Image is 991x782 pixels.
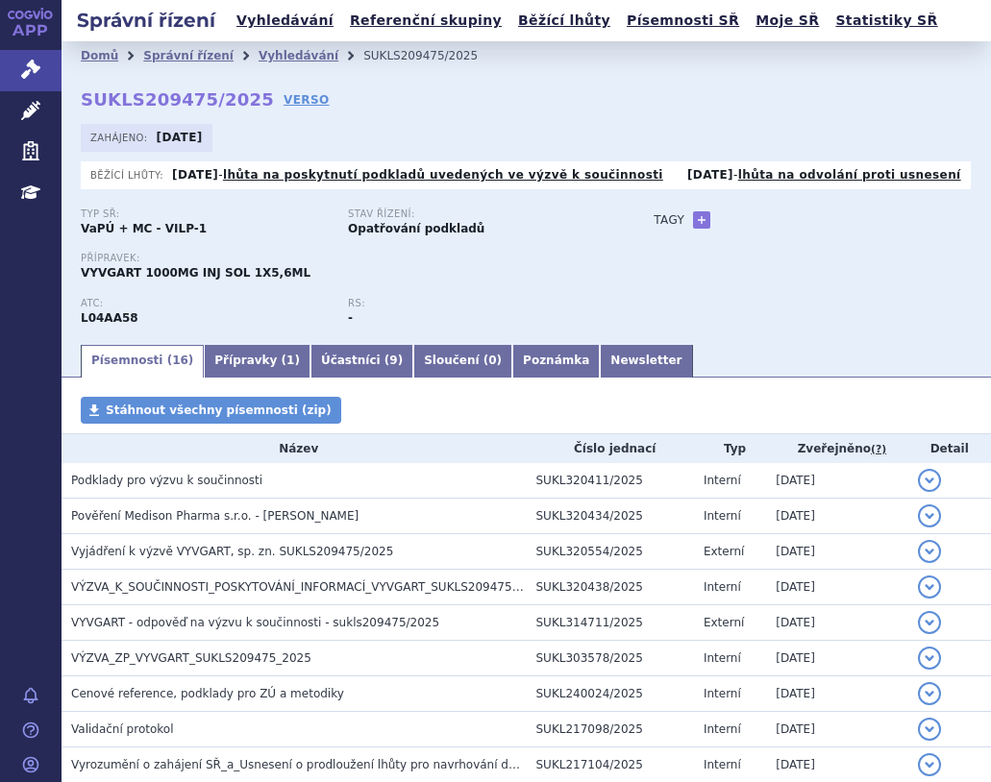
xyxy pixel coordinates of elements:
[871,443,886,456] abbr: (?)
[766,463,907,499] td: [DATE]
[106,403,332,417] span: Stáhnout všechny písemnosti (zip)
[918,575,941,599] button: detail
[704,651,741,665] span: Interní
[286,354,294,367] span: 1
[766,746,907,782] td: [DATE]
[512,345,600,378] a: Poznámka
[71,474,262,487] span: Podklady pro výzvu k součinnosti
[259,49,338,62] a: Vyhledávání
[157,131,203,144] strong: [DATE]
[71,580,547,594] span: VÝZVA_K_SOUČINNOSTI_POSKYTOVÁNÍ_INFORMACÍ_VYVGART_SUKLS209475_2025
[766,569,907,604] td: [DATE]
[527,746,694,782] td: SUKL217104/2025
[223,168,663,182] a: lhůta na poskytnutí podkladů uvedených ve výzvě k součinnosti
[830,8,943,34] a: Statistiky SŘ
[81,298,329,309] p: ATC:
[766,604,907,640] td: [DATE]
[81,222,207,235] strong: VaPÚ + MC - VILP-1
[71,509,359,523] span: Pověření Medison Pharma s.r.o. - Hrdličková
[81,345,204,378] a: Písemnosti (16)
[413,345,512,378] a: Sloučení (0)
[81,49,118,62] a: Domů
[81,311,138,325] strong: EFGARTIGIMOD ALFA
[348,222,484,235] strong: Opatřování podkladů
[81,397,341,424] a: Stáhnout všechny písemnosti (zip)
[918,469,941,492] button: detail
[90,167,167,183] span: Běžící lhůty:
[738,168,961,182] a: lhůta na odvolání proti usnesení
[527,675,694,711] td: SUKL240024/2025
[90,130,151,145] span: Zahájeno:
[81,89,274,110] strong: SUKLS209475/2025
[488,354,496,367] span: 0
[81,266,310,280] span: VYVGART 1000MG INJ SOL 1X5,6ML
[654,208,684,232] h3: Tagy
[527,533,694,569] td: SUKL320554/2025
[694,434,766,463] th: Typ
[363,41,503,70] li: SUKLS209475/2025
[687,167,961,183] p: -
[284,90,330,110] a: VERSO
[918,611,941,634] button: detail
[766,675,907,711] td: [DATE]
[389,354,397,367] span: 9
[704,722,741,736] span: Interní
[704,580,741,594] span: Interní
[600,345,692,378] a: Newsletter
[704,545,744,558] span: Externí
[918,718,941,741] button: detail
[704,687,741,700] span: Interní
[62,7,231,34] h2: Správní řízení
[71,616,439,629] span: VYVGART - odpověď na výzvu k součinnosti - sukls209475/2025
[693,211,710,229] a: +
[172,167,663,183] p: -
[687,168,733,182] strong: [DATE]
[172,168,218,182] strong: [DATE]
[344,8,508,34] a: Referenční skupiny
[348,208,596,220] p: Stav řízení:
[204,345,310,378] a: Přípravky (1)
[512,8,616,34] a: Běžící lhůty
[71,651,311,665] span: VÝZVA_ZP_VYVGART_SUKLS209475_2025
[527,711,694,746] td: SUKL217098/2025
[527,498,694,533] td: SUKL320434/2025
[143,49,234,62] a: Správní řízení
[348,311,353,325] strong: -
[918,504,941,527] button: detail
[71,687,344,700] span: Cenové reference, podklady pro ZÚ a metodiky
[172,354,188,367] span: 16
[231,8,339,34] a: Vyhledávání
[918,682,941,705] button: detail
[71,545,393,558] span: Vyjádření k výzvě VYVGART, sp. zn. SUKLS209475/2025
[704,474,741,487] span: Interní
[704,509,741,523] span: Interní
[71,722,174,736] span: Validační protokol
[750,8,825,34] a: Moje SŘ
[766,434,907,463] th: Zveřejněno
[918,753,941,776] button: detail
[81,208,329,220] p: Typ SŘ:
[766,533,907,569] td: [DATE]
[766,711,907,746] td: [DATE]
[918,540,941,563] button: detail
[527,604,694,640] td: SUKL314711/2025
[621,8,745,34] a: Písemnosti SŘ
[527,434,694,463] th: Číslo jednací
[918,647,941,670] button: detail
[704,758,741,771] span: Interní
[527,569,694,604] td: SUKL320438/2025
[71,758,663,771] span: Vyrozumění o zahájení SŘ_a_Usnesení o prodloužení lhůty pro navrhování důkazů_SUKLS209475/2025
[62,434,527,463] th: Název
[766,640,907,675] td: [DATE]
[310,345,413,378] a: Účastníci (9)
[81,253,615,264] p: Přípravek:
[348,298,596,309] p: RS:
[704,616,744,629] span: Externí
[766,498,907,533] td: [DATE]
[527,640,694,675] td: SUKL303578/2025
[527,463,694,499] td: SUKL320411/2025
